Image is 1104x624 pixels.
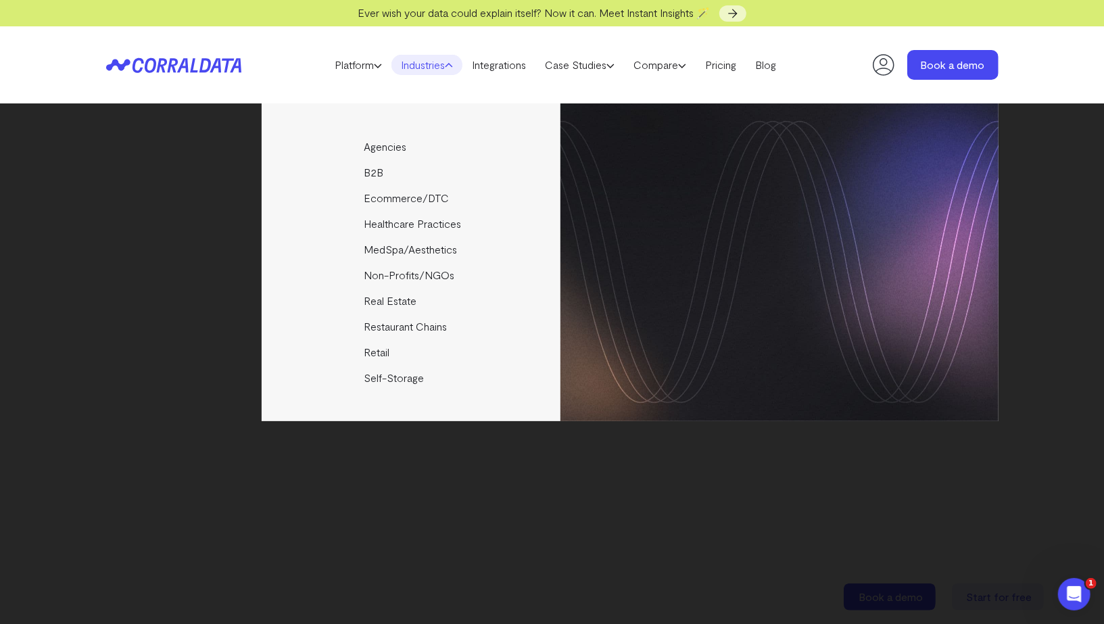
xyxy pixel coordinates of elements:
a: Retail [262,339,562,365]
a: MedSpa/Aesthetics [262,237,562,262]
a: Compare [624,55,696,75]
a: Real Estate [262,288,562,314]
span: Ever wish your data could explain itself? Now it can. Meet Instant Insights 🪄 [358,6,710,19]
a: Platform [325,55,391,75]
a: Self-Storage [262,365,562,391]
a: Non-Profits/NGOs [262,262,562,288]
a: Case Studies [535,55,624,75]
a: Book a demo [907,50,999,80]
a: Pricing [696,55,746,75]
a: Blog [746,55,786,75]
iframe: Intercom live chat [1058,578,1090,610]
a: Restaurant Chains [262,314,562,339]
a: B2B [262,160,562,185]
a: Healthcare Practices [262,211,562,237]
a: Integrations [462,55,535,75]
a: Agencies [262,134,562,160]
span: 1 [1086,578,1097,589]
a: Industries [391,55,462,75]
a: Ecommerce/DTC [262,185,562,211]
